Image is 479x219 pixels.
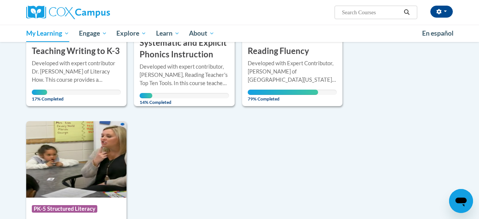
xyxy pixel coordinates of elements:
[341,8,401,17] input: Search Courses
[430,6,453,18] button: Account Settings
[32,205,97,213] span: PK-5 Structured Literacy
[151,25,184,42] a: Learn
[422,29,454,37] span: En español
[32,90,47,102] span: 17% Completed
[248,90,318,95] div: Your progress
[401,8,412,17] button: Search
[140,37,229,60] h3: Systematic and Explicit Phonics Instruction
[140,93,152,105] span: 14% Completed
[74,25,112,42] a: Engage
[112,25,151,42] a: Explore
[21,25,458,42] div: Main menu
[449,189,473,213] iframe: Button to launch messaging window
[116,29,146,38] span: Explore
[417,25,458,41] a: En español
[248,90,318,102] span: 79% Completed
[21,25,74,42] a: My Learning
[248,45,309,57] h3: Reading Fluency
[26,121,126,198] img: Course Logo
[32,59,121,84] div: Developed with expert contributor Dr. [PERSON_NAME] of Literacy How. This course provides a resea...
[184,25,220,42] a: About
[79,29,107,38] span: Engage
[26,6,161,19] a: Cox Campus
[140,93,152,98] div: Your progress
[189,29,214,38] span: About
[32,45,120,57] h3: Teaching Writing to K-3
[32,90,47,95] div: Your progress
[140,63,229,87] div: Developed with expert contributor, [PERSON_NAME], Reading Teacher's Top Ten Tools. In this course...
[26,6,110,19] img: Cox Campus
[248,59,337,84] div: Developed with Expert Contributor, [PERSON_NAME] of [GEOGRAPHIC_DATA][US_STATE], [GEOGRAPHIC_DATA...
[156,29,180,38] span: Learn
[26,29,69,38] span: My Learning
